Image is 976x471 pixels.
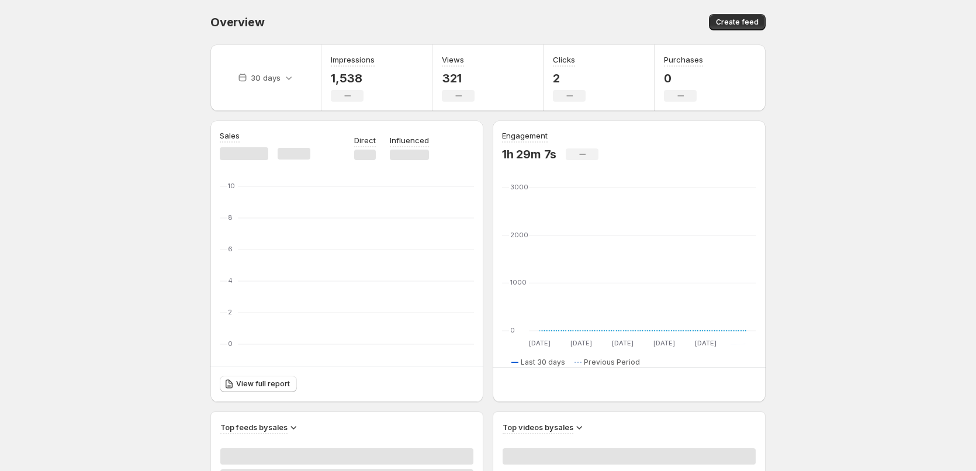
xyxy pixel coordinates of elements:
text: 2000 [510,231,528,239]
p: 0 [664,71,703,85]
p: 30 days [251,72,281,84]
text: 6 [228,245,233,253]
text: 0 [510,326,515,334]
p: 1h 29m 7s [502,147,556,161]
h3: Views [442,54,464,65]
p: Influenced [390,134,429,146]
text: [DATE] [653,339,675,347]
text: 1000 [510,278,527,286]
text: 0 [228,340,233,348]
text: 2 [228,308,232,316]
button: Create feed [709,14,766,30]
text: 10 [228,182,235,190]
span: Create feed [716,18,759,27]
text: [DATE] [529,339,551,347]
text: [DATE] [695,339,717,347]
text: [DATE] [570,339,592,347]
p: Direct [354,134,376,146]
h3: Sales [220,130,240,141]
span: Last 30 days [521,358,565,367]
h3: Impressions [331,54,375,65]
text: [DATE] [612,339,634,347]
h3: Top feeds by sales [220,421,288,433]
span: Overview [210,15,264,29]
h3: Engagement [502,130,548,141]
text: 4 [228,276,233,285]
p: 2 [553,71,586,85]
span: View full report [236,379,290,389]
p: 1,538 [331,71,375,85]
text: 8 [228,213,233,221]
h3: Purchases [664,54,703,65]
p: 321 [442,71,475,85]
h3: Top videos by sales [503,421,573,433]
text: 3000 [510,183,528,191]
span: Previous Period [584,358,640,367]
h3: Clicks [553,54,575,65]
a: View full report [220,376,297,392]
